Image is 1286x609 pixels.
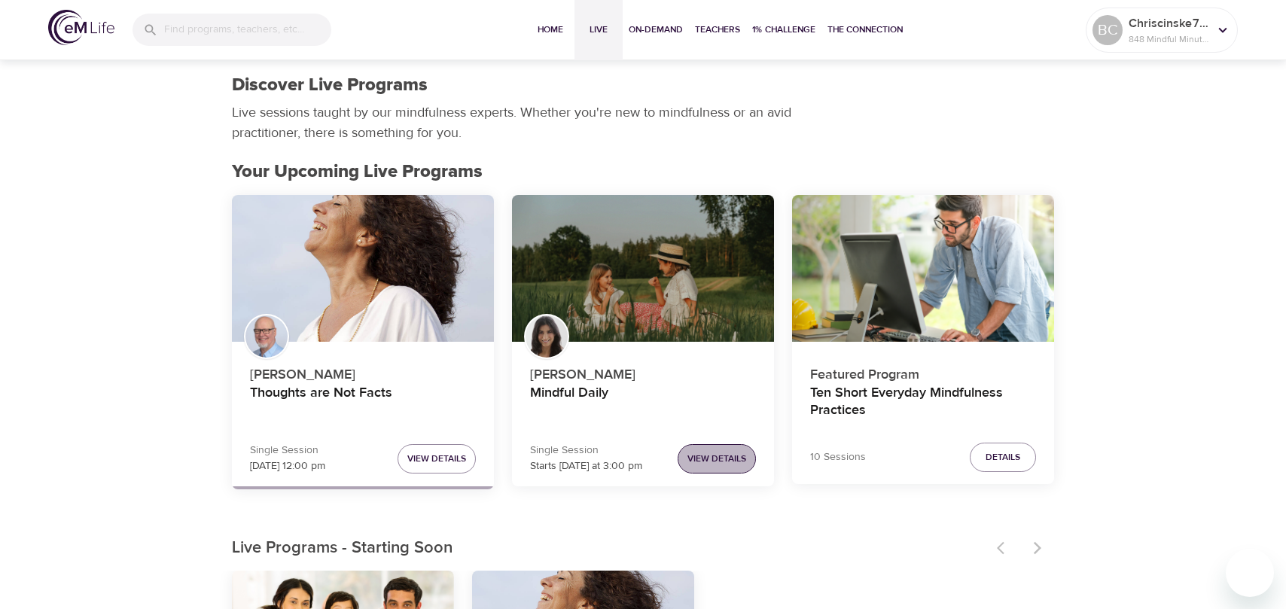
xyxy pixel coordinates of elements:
h4: Thoughts are Not Facts [250,385,476,421]
span: Home [532,22,568,38]
h2: Your Upcoming Live Programs [232,161,1054,183]
span: Live [581,22,617,38]
img: logo [48,10,114,45]
p: 848 Mindful Minutes [1129,32,1208,46]
button: View Details [398,444,476,473]
span: Details [986,449,1020,465]
span: View Details [687,451,746,467]
p: Chriscinske765 [1129,14,1208,32]
p: Single Session [250,443,325,458]
p: [DATE] 12:00 pm [250,458,325,474]
span: View Details [407,451,466,467]
p: [PERSON_NAME] [250,358,476,385]
span: 1% Challenge [752,22,815,38]
button: Thoughts are Not Facts [232,195,494,343]
h4: Mindful Daily [530,385,756,421]
button: View Details [678,444,756,473]
span: Teachers [695,22,740,38]
p: [PERSON_NAME] [530,358,756,385]
button: Mindful Daily [512,195,774,343]
p: Featured Program [810,358,1036,385]
iframe: Button to launch messaging window [1226,549,1274,597]
button: Ten Short Everyday Mindfulness Practices [792,195,1054,343]
button: Details [970,443,1036,472]
input: Find programs, teachers, etc... [164,14,331,46]
p: 10 Sessions [810,449,866,465]
h1: Discover Live Programs [232,75,428,96]
p: Single Session [530,443,642,458]
div: BC [1092,15,1123,45]
span: On-Demand [629,22,683,38]
p: Live sessions taught by our mindfulness experts. Whether you're new to mindfulness or an avid pra... [232,102,797,143]
p: Starts [DATE] at 3:00 pm [530,458,642,474]
h4: Ten Short Everyday Mindfulness Practices [810,385,1036,421]
span: The Connection [827,22,903,38]
p: Live Programs - Starting Soon [232,536,988,561]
